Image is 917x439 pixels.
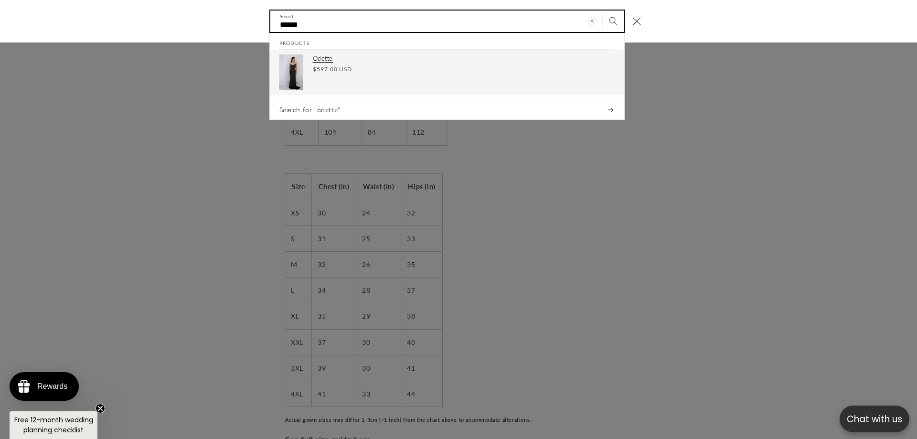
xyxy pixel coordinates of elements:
span: $597.00 USD [313,65,352,74]
p: Chat with us [840,412,909,426]
button: Clear search term [582,11,603,32]
img: Odette Vegan Black Leather Column Wedding Dress | Bone and Grey Bridal | Affordable minimal weddi... [279,55,303,91]
button: Open chatbox [840,406,909,432]
button: Close [627,11,648,32]
a: Odette $597.00 USD [270,50,624,96]
button: Search [603,11,624,32]
button: Close teaser [96,404,105,413]
span: Search for “odette” [279,106,341,115]
p: Odette [313,55,615,63]
div: Rewards [37,382,67,391]
span: Free 12-month wedding planning checklist [14,415,93,435]
div: Free 12-month wedding planning checklistClose teaser [10,411,97,439]
h2: Products [279,33,615,50]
